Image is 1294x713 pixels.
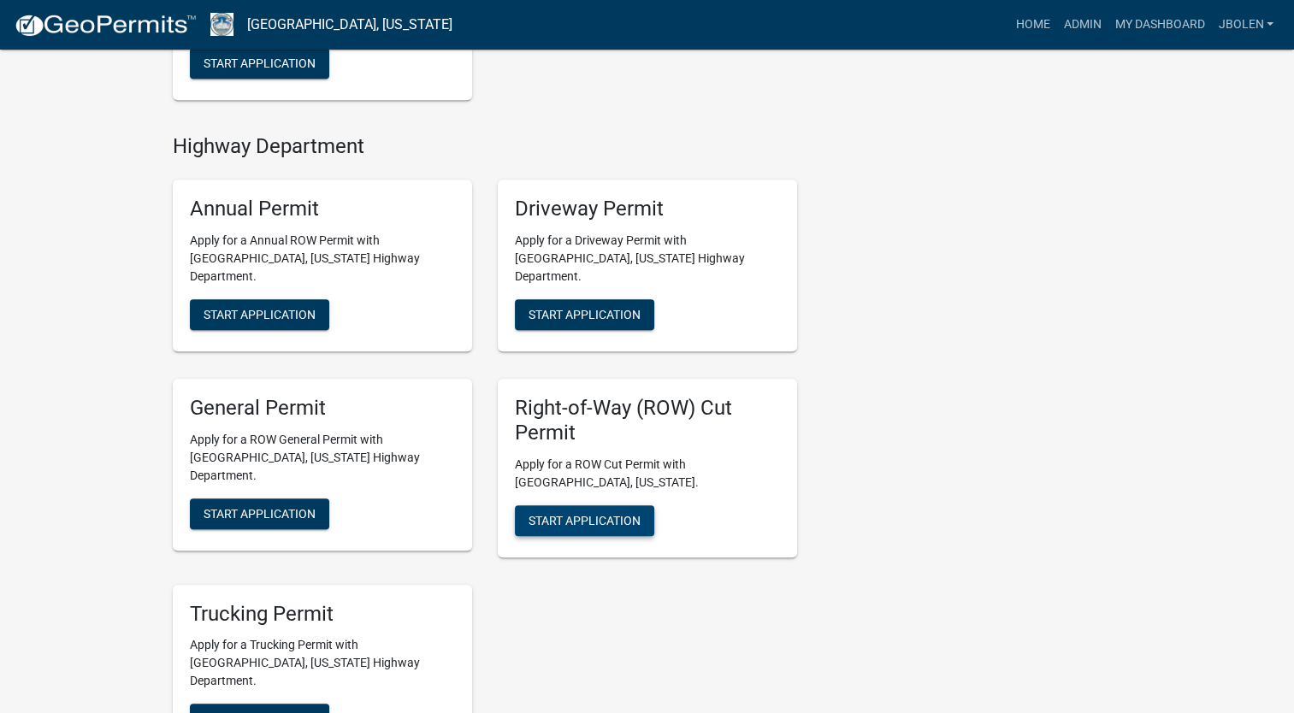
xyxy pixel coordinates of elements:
p: Apply for a Annual ROW Permit with [GEOGRAPHIC_DATA], [US_STATE] Highway Department. [190,232,455,286]
button: Start Application [190,48,329,79]
span: Start Application [204,308,316,321]
button: Start Application [190,498,329,529]
p: Apply for a Trucking Permit with [GEOGRAPHIC_DATA], [US_STATE] Highway Department. [190,636,455,690]
button: Start Application [190,299,329,330]
a: jbolen [1211,9,1280,41]
h5: Trucking Permit [190,602,455,627]
p: Apply for a ROW Cut Permit with [GEOGRAPHIC_DATA], [US_STATE]. [515,456,780,492]
h5: Annual Permit [190,197,455,221]
span: Start Application [204,506,316,520]
p: Apply for a ROW General Permit with [GEOGRAPHIC_DATA], [US_STATE] Highway Department. [190,431,455,485]
p: Apply for a Driveway Permit with [GEOGRAPHIC_DATA], [US_STATE] Highway Department. [515,232,780,286]
h5: Driveway Permit [515,197,780,221]
h4: Highway Department [173,134,797,159]
a: Admin [1056,9,1108,41]
button: Start Application [515,299,654,330]
a: Home [1008,9,1056,41]
span: Start Application [529,308,641,321]
a: [GEOGRAPHIC_DATA], [US_STATE] [247,10,452,39]
a: My Dashboard [1108,9,1211,41]
img: Vigo County, Indiana [210,13,233,36]
span: Start Application [204,56,316,70]
h5: Right-of-Way (ROW) Cut Permit [515,396,780,445]
h5: General Permit [190,396,455,421]
button: Start Application [515,505,654,536]
span: Start Application [529,513,641,527]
